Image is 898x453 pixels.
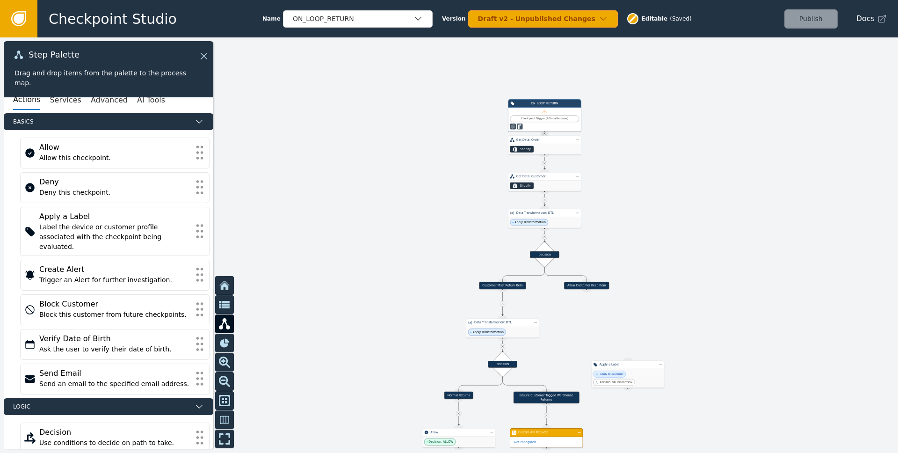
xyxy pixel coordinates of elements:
div: Allow this checkpoint. [39,153,190,163]
a: Docs [856,13,887,24]
div: ON_LOOP_RETURN [516,101,572,105]
span: Basics [13,117,191,126]
div: Label the device or customer profile associated with the checkpoint being evaluated. [39,222,190,252]
div: Deny [39,176,190,188]
div: Block Customer [39,299,190,310]
div: Shopify [520,183,531,188]
div: Block this customer from future checkpoints. [39,310,190,320]
div: Apply a Label [600,363,656,367]
div: Allow Customer Keep Item [564,282,609,289]
div: Drag and drop items from the palette to the process map. [14,68,203,88]
div: Custom API Request [518,431,574,435]
div: Apply a Label [39,211,190,222]
div: Send Email [39,368,190,379]
span: Editable [642,15,668,23]
button: ON_LOOP_RETURN [283,10,433,28]
div: Apply to customer [600,372,623,376]
div: Data Transformation: DTL [516,211,573,215]
div: Use conditions to decide on path to take. [39,438,190,448]
div: ON_LOOP_RETURN [293,14,413,24]
div: Ensure Customer Tagged Warehouse Retunns [514,392,579,403]
button: AI Tools [137,90,165,110]
div: Checkpoint Trigger ( 2 Global Services ) [513,117,577,121]
div: DECISION [530,251,559,258]
div: DECISION [488,361,517,367]
div: REFUND_ON_INSPECTION [600,380,633,384]
button: Draft v2 - Unpublished Changes [468,10,618,28]
span: Apply Transformation [514,220,546,225]
div: Verify Date of Birth [39,333,190,344]
span: Docs [856,13,875,24]
div: Send an email to the specified email address. [39,379,190,389]
span: Step Palette [29,51,80,59]
div: Customer Must Return Item [479,282,526,289]
div: Allow [430,430,487,434]
span: Decision: ALLOW [428,440,453,444]
button: Actions [13,90,40,110]
div: Create Alert [39,264,190,275]
button: Advanced [91,90,128,110]
span: Not configured [514,440,536,444]
div: Get Data: Customer [516,174,573,178]
div: Decision [39,427,190,438]
div: Shopify [520,147,531,151]
div: Ask the user to verify their date of birth. [39,344,190,354]
span: Version [442,15,466,23]
div: Allow [39,142,190,153]
span: Apply Transformation [472,330,504,334]
div: Data Transformation: DTL [474,321,531,325]
span: Name [262,15,281,23]
button: Services [50,90,81,110]
div: Normal Returns [444,392,473,399]
div: Draft v2 - Unpublished Changes [478,14,599,24]
div: Trigger an Alert for further investigation. [39,275,190,285]
div: Deny this checkpoint. [39,188,190,197]
div: ( Saved ) [670,15,691,23]
div: Get Data: Order [516,138,573,142]
span: Logic [13,402,191,411]
span: Checkpoint Studio [49,8,177,29]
